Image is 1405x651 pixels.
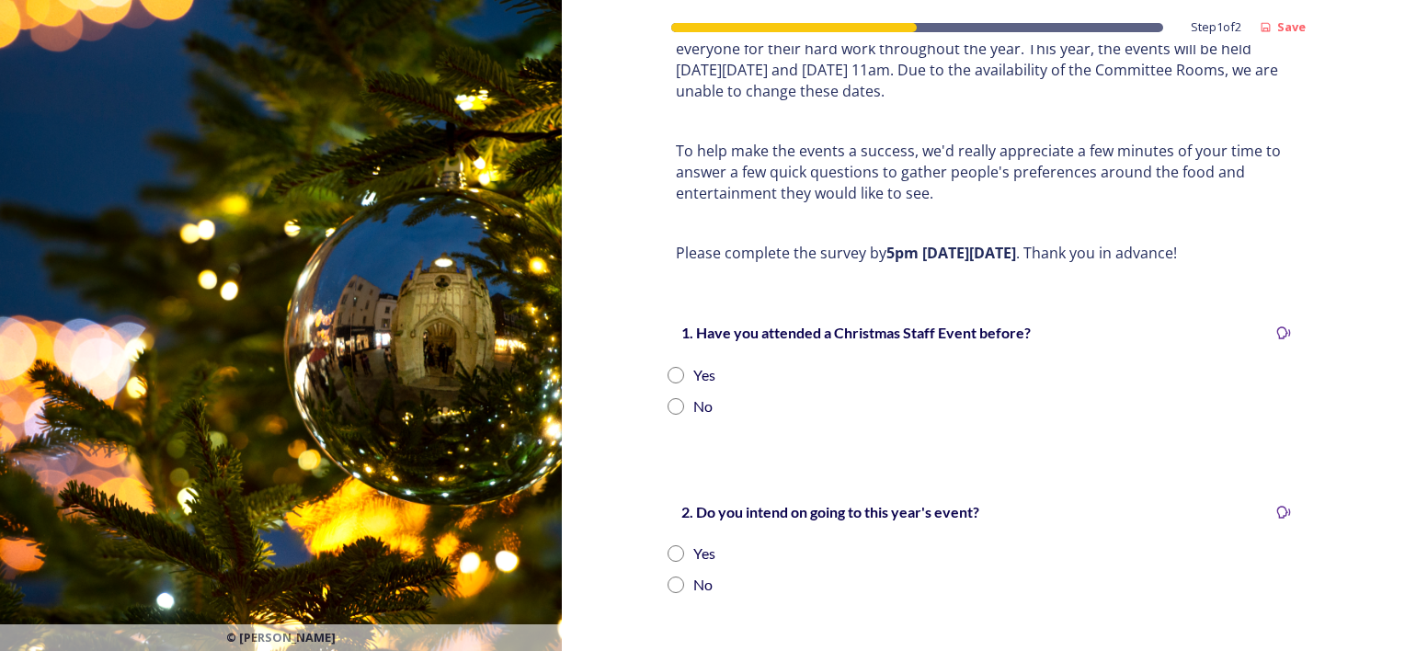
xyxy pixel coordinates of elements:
[676,141,1292,203] p: To help make the events a success, we'd really appreciate a few minutes of your time to answer a ...
[676,243,1292,264] p: Please complete the survey by . Thank you in advance!
[1277,18,1306,35] strong: Save
[886,243,1016,263] strong: 5pm [DATE][DATE]
[693,395,713,417] div: No
[226,629,336,646] span: © [PERSON_NAME]
[681,503,979,520] strong: 2. Do you intend on going to this year's event?
[693,574,713,596] div: No
[693,542,715,565] div: Yes
[1191,18,1241,36] span: Step 1 of 2
[693,364,715,386] div: Yes
[681,324,1031,341] strong: 1. Have you attended a Christmas Staff Event before?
